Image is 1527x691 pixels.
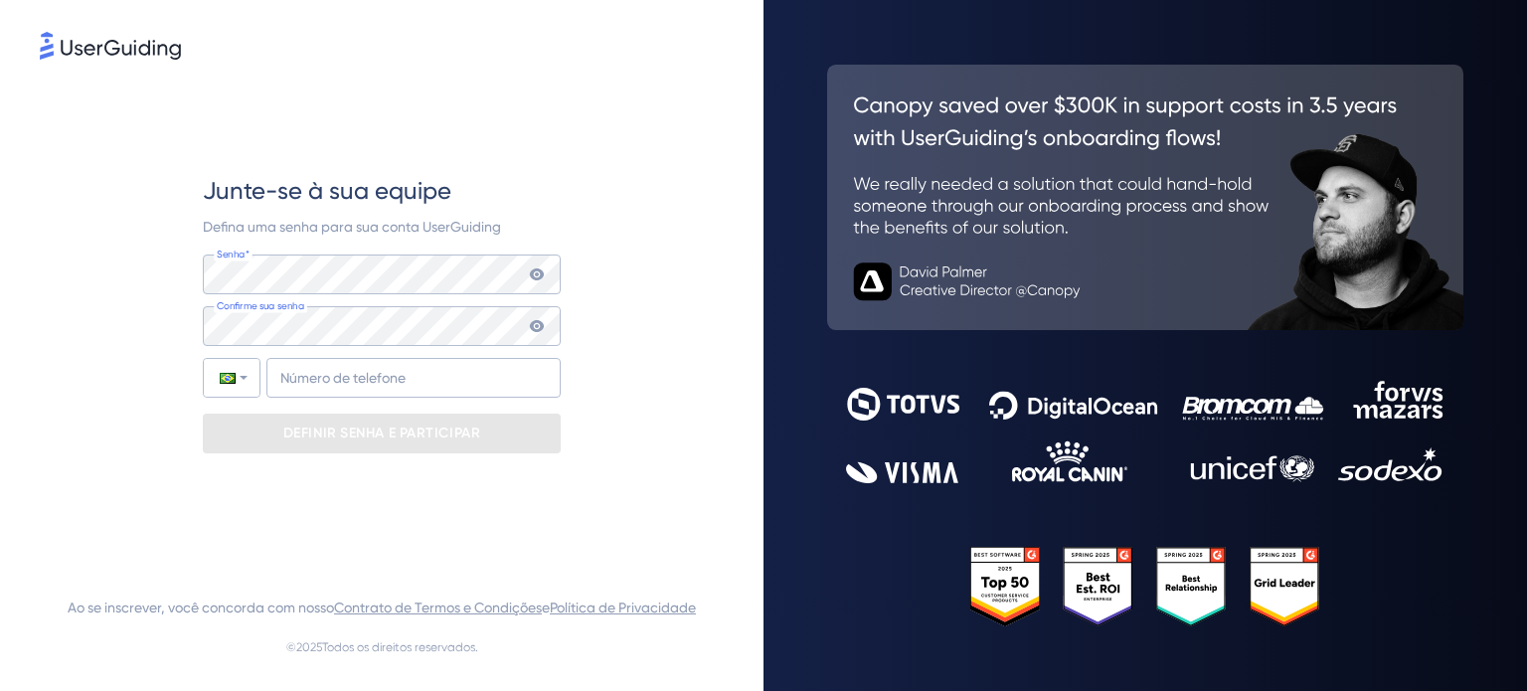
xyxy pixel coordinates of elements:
img: 9302ce2ac39453076f5bc0f2f2ca889b.svg [846,381,1444,482]
font: Política de Privacidade [550,600,696,615]
img: 25303e33045975176eb484905ab012ff.svg [970,547,1320,626]
font: 2025 [296,640,322,654]
font: Defina uma senha para sua conta UserGuiding [203,219,501,235]
font: Contrato de Termos e Condições [334,600,542,615]
img: 8faab4ba6bc7696a72372aa768b0286c.svg [40,32,181,60]
font: DEFINIR SENHA E PARTICIPAR [283,425,481,441]
div: Brasil: + 55 [204,359,259,397]
font: Junte-se à sua equipe [203,177,451,205]
font: Ao se inscrever, você concorda com nosso [68,600,334,615]
font: Todos os direitos reservados. [322,640,478,654]
font: e [542,600,550,615]
input: Número de telefone [266,358,561,398]
img: 26c0aa7c25a843aed4baddd2b5e0fa68.svg [827,65,1463,331]
font: © [286,640,296,654]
